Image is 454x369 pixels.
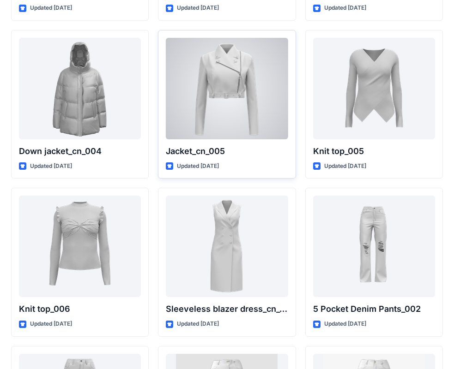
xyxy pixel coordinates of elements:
p: Updated [DATE] [324,161,366,171]
p: Sleeveless blazer dress_cn_001 [166,303,288,315]
p: Updated [DATE] [30,319,72,329]
p: Updated [DATE] [30,3,72,13]
p: Updated [DATE] [324,3,366,13]
p: Updated [DATE] [177,319,219,329]
a: Jacket_cn_005 [166,38,288,139]
p: Updated [DATE] [324,319,366,329]
p: 5 Pocket Denim Pants_002 [313,303,435,315]
p: Jacket_cn_005 [166,145,288,158]
p: Updated [DATE] [177,3,219,13]
p: Down jacket_cn_004 [19,145,141,158]
a: Sleeveless blazer dress_cn_001 [166,196,288,297]
a: Down jacket_cn_004 [19,38,141,139]
p: Knit top_006 [19,303,141,315]
a: Knit top_006 [19,196,141,297]
a: 5 Pocket Denim Pants_002 [313,196,435,297]
p: Knit top_005 [313,145,435,158]
p: Updated [DATE] [177,161,219,171]
a: Knit top_005 [313,38,435,139]
p: Updated [DATE] [30,161,72,171]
